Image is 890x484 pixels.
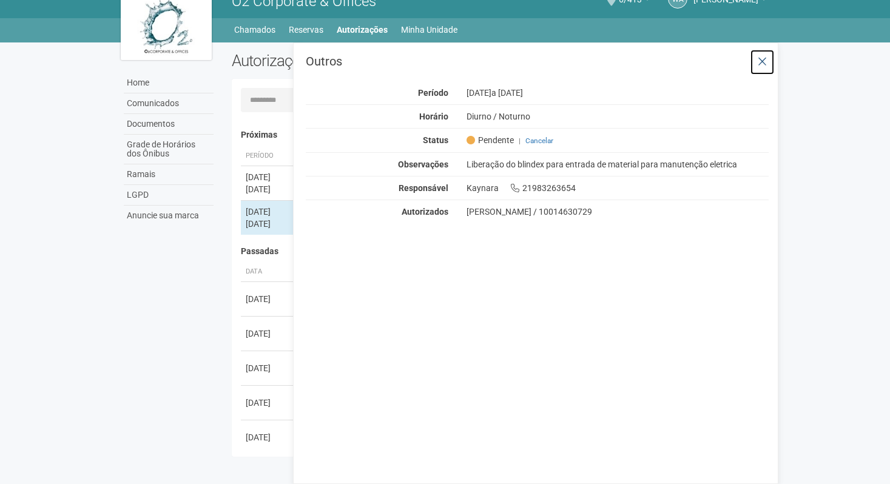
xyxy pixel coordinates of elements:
a: Home [124,73,214,93]
div: [DATE] [246,183,291,195]
div: [DATE] [246,206,291,218]
div: [DATE] [246,362,291,374]
div: [DATE] [246,397,291,409]
div: [DATE] [457,87,778,98]
div: [DATE] [246,328,291,340]
strong: Autorizados [402,207,448,217]
div: [DATE] [246,218,291,230]
h2: Autorizações [232,52,491,70]
span: Pendente [467,135,514,146]
a: Reservas [289,21,323,38]
div: [DATE] [246,293,291,305]
a: Cancelar [525,136,553,145]
span: | [519,136,521,145]
strong: Período [418,88,448,98]
a: Anuncie sua marca [124,206,214,226]
h3: Outros [306,55,769,67]
a: Comunicados [124,93,214,114]
a: Ramais [124,164,214,185]
div: Kaynara 21983263654 [457,183,778,193]
h4: Passadas [241,247,761,256]
a: Documentos [124,114,214,135]
span: a [DATE] [491,88,523,98]
a: Minha Unidade [401,21,457,38]
th: Período [241,146,295,166]
a: Autorizações [337,21,388,38]
div: [PERSON_NAME] / 10014630729 [467,206,769,217]
div: Liberação do blindex para entrada de material para manutenção eletrica [457,159,778,170]
th: Data [241,262,295,282]
div: Diurno / Noturno [457,111,778,122]
strong: Responsável [399,183,448,193]
a: Chamados [234,21,275,38]
strong: Observações [398,160,448,169]
a: LGPD [124,185,214,206]
a: Grade de Horários dos Ônibus [124,135,214,164]
strong: Status [423,135,448,145]
div: [DATE] [246,431,291,443]
h4: Próximas [241,130,761,139]
strong: Horário [419,112,448,121]
div: [DATE] [246,171,291,183]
